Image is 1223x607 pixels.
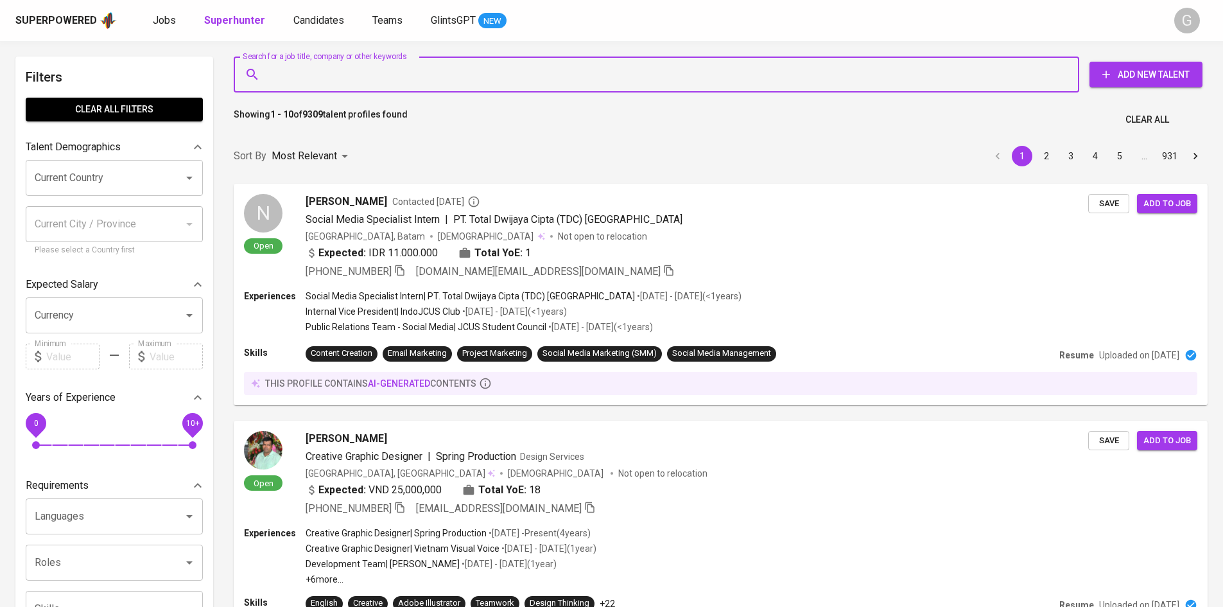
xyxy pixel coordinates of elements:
b: Expected: [318,245,366,261]
a: GlintsGPT NEW [431,13,507,29]
div: Superpowered [15,13,97,28]
p: Internal Vice President | IndoJCUS Club [306,305,460,318]
span: Add to job [1143,434,1191,448]
span: 1 [525,245,531,261]
span: Contacted [DATE] [392,195,480,208]
p: Sort By [234,148,266,164]
p: Not open to relocation [558,230,647,243]
p: +6 more ... [306,573,596,586]
a: NOpen[PERSON_NAME]Contacted [DATE]Social Media Specialist Intern|PT. Total Dwijaya Cipta (TDC) [G... [234,184,1208,405]
p: • [DATE] - [DATE] ( <1 years ) [460,305,567,318]
span: PT. Total Dwijaya Cipta (TDC) [GEOGRAPHIC_DATA] [453,213,682,225]
b: Expected: [318,482,366,498]
span: | [445,212,448,227]
button: Add to job [1137,194,1197,214]
p: • [DATE] - [DATE] ( <1 years ) [635,290,742,303]
span: [DEMOGRAPHIC_DATA] [438,230,535,243]
div: [GEOGRAPHIC_DATA], [GEOGRAPHIC_DATA] [306,467,495,480]
a: Candidates [293,13,347,29]
p: Not open to relocation [618,467,707,480]
button: Go to page 931 [1158,146,1181,166]
button: Go to page 2 [1036,146,1057,166]
button: Open [180,507,198,525]
button: Open [180,554,198,572]
p: Social Media Specialist Intern | PT. Total Dwijaya Cipta (TDC) [GEOGRAPHIC_DATA] [306,290,635,303]
div: Expected Salary [26,272,203,297]
b: 9309 [302,109,323,119]
p: Skills [244,346,306,359]
p: Development Team | [PERSON_NAME] [306,558,460,570]
div: Most Relevant [272,145,352,168]
b: Superhunter [204,14,265,26]
span: [DEMOGRAPHIC_DATA] [508,467,605,480]
div: Years of Experience [26,385,203,410]
p: Please select a Country first [35,244,194,257]
div: Requirements [26,473,203,498]
button: page 1 [1012,146,1032,166]
button: Save [1088,431,1129,451]
button: Clear All filters [26,98,203,121]
span: Clear All [1125,112,1169,128]
button: Open [180,306,198,324]
button: Open [180,169,198,187]
span: Creative Graphic Designer [306,450,422,462]
span: Open [248,240,279,251]
div: VND 25,000,000 [306,482,442,498]
div: Social Media Marketing (SMM) [542,347,657,360]
span: [PERSON_NAME] [306,431,387,446]
p: • [DATE] - [DATE] ( 1 year ) [499,542,596,555]
span: [PHONE_NUMBER] [306,265,392,277]
span: GlintsGPT [431,14,476,26]
button: Add to job [1137,431,1197,451]
span: [PERSON_NAME] [306,194,387,209]
div: G [1174,8,1200,33]
a: Superhunter [204,13,268,29]
span: Open [248,478,279,489]
p: Uploaded on [DATE] [1099,349,1179,362]
p: Showing of talent profiles found [234,108,408,132]
button: Go to next page [1185,146,1206,166]
span: Add New Talent [1100,67,1192,83]
div: … [1134,150,1154,163]
b: Total YoE: [474,245,523,261]
p: Talent Demographics [26,139,121,155]
span: Teams [372,14,403,26]
p: Resume [1059,349,1094,362]
p: Creative Graphic Designer | Spring Production [306,527,487,540]
span: Add to job [1143,197,1191,211]
a: Superpoweredapp logo [15,11,117,30]
span: [PHONE_NUMBER] [306,502,392,515]
button: Save [1088,194,1129,214]
span: NEW [478,15,507,28]
span: 0 [33,419,38,428]
span: Save [1095,434,1123,448]
h6: Filters [26,67,203,87]
button: Clear All [1120,108,1174,132]
button: Go to page 5 [1109,146,1130,166]
span: Clear All filters [36,101,193,118]
span: AI-generated [368,378,430,389]
span: Social Media Specialist Intern [306,213,440,225]
p: Public Relations Team - Social Media | JCUS Student Council [306,321,546,333]
div: Project Marketing [462,347,527,360]
b: Total YoE: [478,482,526,498]
span: Candidates [293,14,344,26]
p: Requirements [26,478,89,493]
div: Social Media Management [672,347,771,360]
div: IDR 11.000.000 [306,245,438,261]
span: 10+ [186,419,199,428]
div: N [244,194,282,233]
span: Spring Production [436,450,516,462]
div: Email Marketing [388,347,447,360]
img: app logo [100,11,117,30]
svg: By Batam recruiter [467,195,480,208]
div: Content Creation [311,347,372,360]
span: 18 [529,482,541,498]
p: Expected Salary [26,277,98,292]
p: • [DATE] - [DATE] ( <1 years ) [546,321,653,333]
p: Creative Graphic Designer | Vietnam Visual Voice [306,542,499,555]
input: Value [150,344,203,369]
p: this profile contains contents [265,377,476,390]
a: Jobs [153,13,178,29]
p: Years of Experience [26,390,116,405]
